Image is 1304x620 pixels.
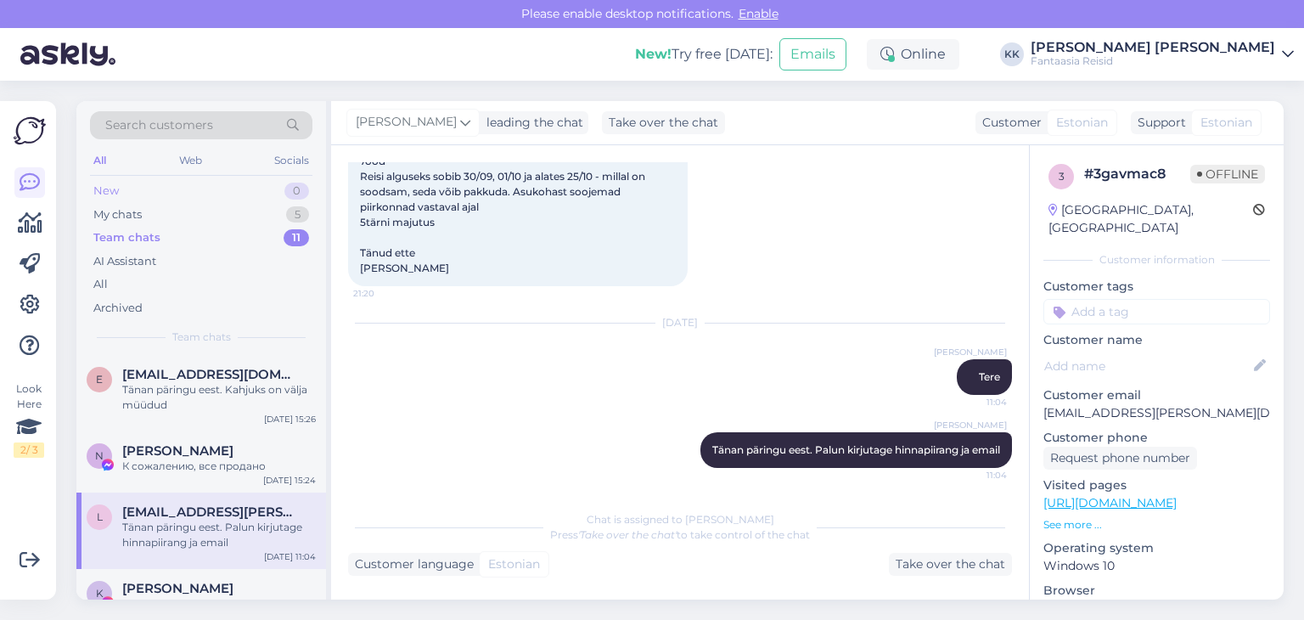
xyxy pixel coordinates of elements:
div: AI Assistant [93,253,156,270]
div: Look Here [14,381,44,458]
span: Estonian [1056,114,1108,132]
span: Press to take control of the chat [550,528,810,541]
div: New [93,183,119,200]
span: Nelli Vlassenko [122,443,233,459]
div: [DATE] 15:24 [263,474,316,487]
div: К сожалению, все продано [122,459,316,474]
span: [PERSON_NAME] [934,346,1007,358]
div: [PERSON_NAME] [PERSON_NAME] [1031,41,1275,54]
div: Online [867,39,959,70]
div: Support [1131,114,1186,132]
a: [URL][DOMAIN_NAME] [1043,495,1177,510]
b: New! [635,46,672,62]
div: leading the chat [480,114,583,132]
span: Offline [1190,165,1265,183]
div: KK [1000,42,1024,66]
span: l [97,510,103,523]
div: # 3gavmac8 [1084,164,1190,184]
div: [DATE] 11:04 [264,550,316,563]
div: Team chats [93,229,160,246]
span: Estonian [488,555,540,573]
p: See more ... [1043,517,1270,533]
span: 11:04 [943,469,1007,482]
button: Emails [779,38,846,70]
span: Search customers [105,116,213,134]
input: Add name [1044,357,1251,375]
div: Web [176,149,205,172]
span: K [96,587,104,600]
div: Take over the chat [602,111,725,134]
div: [DATE] 15:26 [264,413,316,426]
div: 2 / 3 [14,442,44,458]
div: Fantaasia Reisid [1031,54,1275,68]
div: My chats [93,206,142,223]
span: Estonian [1200,114,1252,132]
a: [PERSON_NAME] [PERSON_NAME]Fantaasia Reisid [1031,41,1294,68]
p: Browser [1043,582,1270,600]
span: [PERSON_NAME] [356,113,457,132]
span: [PERSON_NAME] [934,419,1007,431]
span: Team chats [172,330,231,345]
div: Socials [271,149,312,172]
span: 3 [1059,170,1065,183]
i: 'Take over the chat' [578,528,677,541]
div: Customer information [1043,252,1270,268]
div: All [93,276,108,293]
div: 0 [284,183,309,200]
div: [GEOGRAPHIC_DATA], [GEOGRAPHIC_DATA] [1048,201,1253,237]
div: Take over the chat [889,553,1012,576]
span: [PERSON_NAME] reisipakkumist. 2 täiskasvanut kõik hinnas - toidud ja joogid 7ööd Reisi alguseks s... [360,109,648,274]
span: Chat is assigned to [PERSON_NAME] [587,513,774,526]
div: Tänan päringu eest. Kahjuks on välja müüdud [122,382,316,413]
span: Enable [733,6,784,21]
span: 21:20 [353,287,417,300]
span: Tere [979,370,1000,383]
div: Try free [DATE]: [635,44,773,65]
p: Customer name [1043,331,1270,349]
p: Customer tags [1043,278,1270,296]
div: [DATE] [348,315,1012,330]
div: All [90,149,110,172]
div: Request phone number [1043,447,1197,470]
p: Visited pages [1043,476,1270,494]
span: Kylli Jakobson [122,581,233,596]
span: elstingermo@live.com [122,367,299,382]
div: Archived [93,300,143,317]
div: Tänan päringu eest. Palun kirjutage hinnapiirang ja email [122,520,316,550]
span: liiva.laura@gmail.com [122,504,299,520]
span: N [95,449,104,462]
div: Customer [975,114,1042,132]
input: Add a tag [1043,299,1270,324]
div: Customer language [348,555,474,573]
img: Askly Logo [14,115,46,147]
span: Tänan päringu eest. Palun kirjutage hinnapiirang ja email [712,443,1000,456]
p: Operating system [1043,539,1270,557]
div: 5 [286,206,309,223]
span: 11:04 [943,396,1007,409]
p: Windows 10 [1043,557,1270,575]
p: Customer phone [1043,429,1270,447]
p: Customer email [1043,386,1270,404]
div: 11 [284,229,309,246]
span: e [96,373,103,386]
p: [EMAIL_ADDRESS][PERSON_NAME][DOMAIN_NAME] [1043,404,1270,422]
